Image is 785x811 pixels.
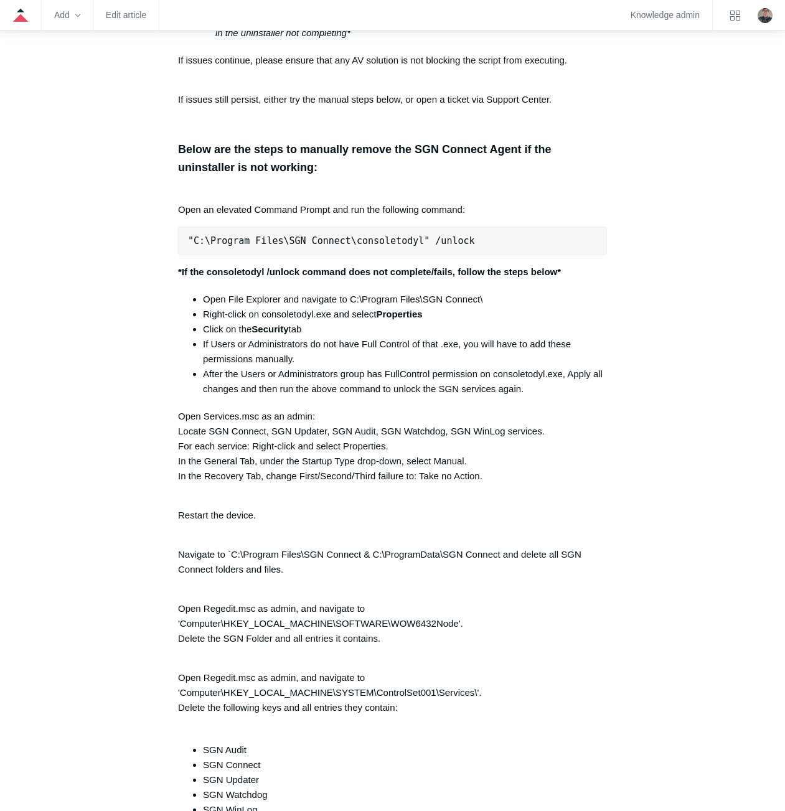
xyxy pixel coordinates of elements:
p: Navigate to `C:\Program Files\SGN Connect & C:\ProgramData\SGN Connect and delete all SGN Connect... [178,532,607,577]
p: Open Regedit.msc as admin, and navigate to 'Computer\HKEY_LOCAL_MACHINE\SOFTWARE\WOW6432Node'. De... [178,586,607,646]
a: Knowledge admin [631,12,700,19]
li: SGN Watchdog [203,787,607,802]
p: Open Regedit.msc as admin, and navigate to 'Computer\HKEY_LOCAL_MACHINE\SYSTEM\ControlSet001\Serv... [178,655,607,730]
strong: *If the consoletodyl /unlock command does not complete/fails, follow the steps below* [178,266,561,277]
li: If Users or Administrators do not have Full Control of that .exe, you will have to add these perm... [203,337,607,367]
li: SGN Updater [203,772,607,787]
li: Open File Explorer and navigate to C:\Program Files\SGN Connect\ [203,292,607,307]
h3: Below are the steps to manually remove the SGN Connect Agent if the uninstaller is not working: [178,141,607,177]
pre: "C:\Program Files\SGN Connect\consoletodyl" /unlock [178,227,607,255]
p: Open Services.msc as an admin: Locate SGN Connect, SGN Updater, SGN Audit, SGN Watchdog, SGN WinL... [178,409,607,484]
zd-hc-trigger: Click your profile icon to open the profile menu [758,8,773,23]
li: Right-click on consoletodyl.exe and select [203,307,607,322]
p: If issues continue, please ensure that any AV solution is not blocking the script from executing. [178,53,607,83]
strong: Security [251,324,288,334]
li: Click on the tab [203,322,607,337]
p: Open an elevated Command Prompt and run the following command: [178,187,607,217]
strong: Properties [376,309,422,319]
p: If issues still persist, either try the manual steps below, or open a ticket via Support Center. [178,92,607,107]
li: SGN Audit [203,743,607,757]
img: user avatar [758,8,773,23]
li: After the Users or Administrators group has FullControl permission on consoletodyl.exe, Apply all... [203,367,607,396]
a: Edit article [106,12,146,19]
p: Restart the device. [178,493,607,523]
li: SGN Connect [203,757,607,772]
zd-hc-trigger: Add [54,12,80,19]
